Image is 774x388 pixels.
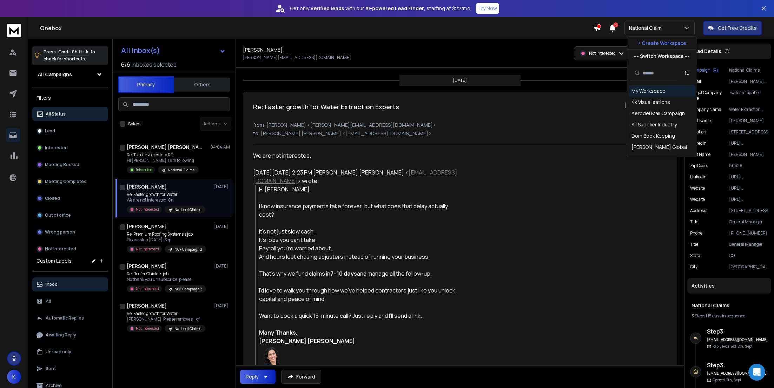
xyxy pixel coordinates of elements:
p: All [46,298,51,304]
div: And hours lost chasing adjusters instead of running your business. [259,252,458,261]
h6: Step 3 : [707,327,768,336]
p: [DATE] [453,78,467,83]
button: Others [174,77,230,92]
p: [GEOGRAPHIC_DATA][PERSON_NAME] [729,264,768,270]
p: [PERSON_NAME] [729,118,768,124]
div: All Supplier Industry [631,121,677,128]
p: + Create Workspace [638,40,686,47]
button: Interested [32,141,108,155]
button: All Inbox(s) [115,44,231,58]
button: Reply [240,370,276,384]
p: Interested [136,167,152,172]
button: Out of office [32,208,108,222]
p: Sent [46,366,56,371]
p: Not Interested [136,286,159,291]
button: Meeting Completed [32,175,108,189]
p: --- Switch Workspace --- [634,53,690,60]
p: Opened [713,377,741,383]
h1: [PERSON_NAME] [127,263,167,270]
p: Meeting Completed [45,179,87,184]
p: Out of office [45,212,71,218]
p: Hi [PERSON_NAME], I am following [127,158,199,163]
div: Dom Book Keeping [631,132,675,139]
h1: [PERSON_NAME] [127,183,167,190]
p: Address [690,208,706,213]
p: Not Interested [45,246,76,252]
p: to: [PERSON_NAME] [PERSON_NAME] <[EMAIL_ADDRESS][DOMAIN_NAME]> [253,130,667,137]
p: Awaiting Reply [46,332,76,338]
p: We are not interested. On [127,197,205,203]
h1: [PERSON_NAME] [PERSON_NAME] [127,144,204,151]
img: logo [7,24,21,37]
h1: [PERSON_NAME] [127,223,167,230]
p: General Manager [729,242,768,247]
h1: All Inbox(s) [121,47,160,54]
p: Re: Roofer Chicks’s job [127,271,206,277]
p: Not Interested [589,51,616,56]
p: Inbox [46,282,57,287]
p: title [690,219,698,225]
button: Forward [281,370,321,384]
p: General Manager [729,219,768,225]
p: 04:04 AM [210,144,230,150]
p: City [690,264,697,270]
p: Try Now [478,5,497,12]
button: Closed [32,191,108,205]
p: Lead Details [692,48,721,55]
p: [DATE] : 04:00 am [624,102,667,109]
p: Reply Received [713,344,753,349]
p: National Claims [168,167,194,173]
button: Unread only [32,345,108,359]
div: That’s why we fund claims in and manage all the follow-up. [259,269,458,278]
label: Select [128,121,141,127]
div: Open Intercom Messenger [748,364,765,381]
p: [STREET_ADDRESS] [729,129,768,135]
h6: Step 3 : [707,361,768,369]
button: Automatic Replies [32,311,108,325]
div: Aerodei Mail Campaign [631,110,685,117]
p: NCF Campaign 2 [174,247,202,252]
p: No thank you unsubscribe, please [127,277,206,282]
p: Please stop [DATE], Sep [127,237,206,243]
h6: [EMAIL_ADDRESS][DOMAIN_NAME] [707,337,768,342]
p: Not Interested [136,246,159,252]
p: National Claims [174,207,201,212]
h3: Filters [32,93,108,103]
p: location [690,129,706,135]
p: [DATE] [214,303,230,309]
span: 6 / 6 [121,60,130,69]
button: Campaign [690,67,718,73]
button: K [7,370,21,384]
p: [PERSON_NAME] [729,152,768,157]
p: National Claims [174,326,201,331]
button: Primary [118,76,174,93]
p: Target Company Type [690,90,730,101]
p: All Status [46,111,66,117]
div: I’d love to walk you through how we’ve helped contractors just like you unlock capital and peace ... [259,286,458,303]
div: We are not interested. [253,151,458,160]
h1: [PERSON_NAME] [243,46,283,53]
p: National Claim [629,25,664,32]
p: from: [PERSON_NAME] <[PERSON_NAME][EMAIL_ADDRESS][DOMAIN_NAME]> [253,121,667,129]
p: Linkedin [690,174,707,180]
p: [DATE] [214,224,230,229]
p: water mitigation [730,90,768,101]
h1: All Campaigns [38,71,72,78]
p: [PERSON_NAME][EMAIL_ADDRESS][DOMAIN_NAME] [729,79,768,84]
button: + Create Workspace [627,37,697,50]
h1: [PERSON_NAME] [127,302,167,309]
p: linkedin [690,140,707,146]
p: Meeting Booked [45,162,79,167]
p: CO [729,253,768,258]
strong: AI-powered Lead Finder, [365,5,425,12]
span: 3 Steps [692,313,705,319]
p: Re: Faster growth for Water [127,192,205,197]
button: Meeting Booked [32,158,108,172]
button: Not Interested [32,242,108,256]
button: Awaiting Reply [32,328,108,342]
p: [URL][DOMAIN_NAME] [729,197,768,202]
p: Automatic Replies [46,315,84,321]
button: All [32,294,108,308]
h6: [EMAIL_ADDRESS][DOMAIN_NAME] [707,371,768,376]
